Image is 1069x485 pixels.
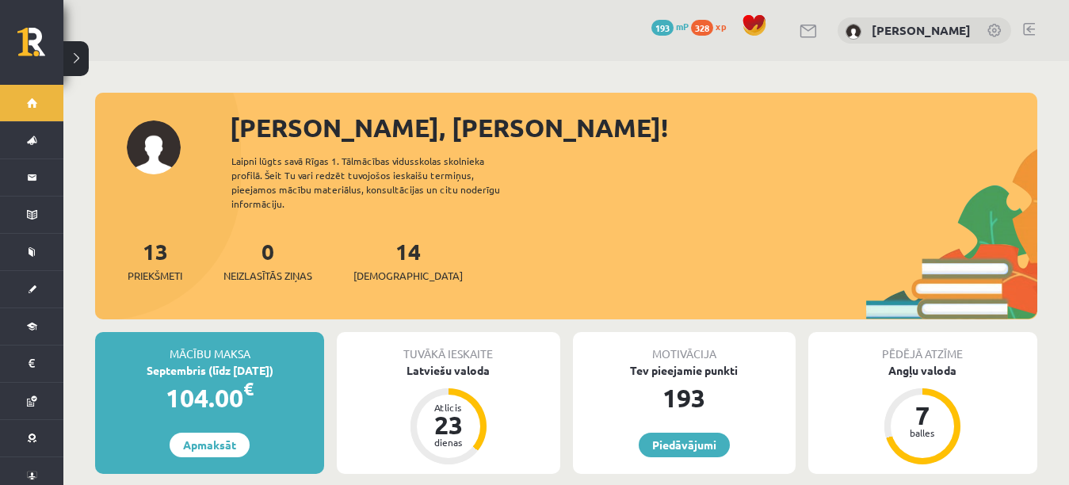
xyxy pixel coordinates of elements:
[573,362,796,379] div: Tev pieejamie punkti
[573,332,796,362] div: Motivācija
[425,437,472,447] div: dienas
[716,20,726,32] span: xp
[223,237,312,284] a: 0Neizlasītās ziņas
[691,20,734,32] a: 328 xp
[223,268,312,284] span: Neizlasītās ziņas
[846,24,861,40] img: Elizabete Priedoliņa
[676,20,689,32] span: mP
[243,377,254,400] span: €
[425,403,472,412] div: Atlicis
[808,332,1037,362] div: Pēdējā atzīme
[353,268,463,284] span: [DEMOGRAPHIC_DATA]
[95,332,324,362] div: Mācību maksa
[128,268,182,284] span: Priekšmeti
[95,362,324,379] div: Septembris (līdz [DATE])
[128,237,182,284] a: 13Priekšmeti
[425,412,472,437] div: 23
[337,362,559,467] a: Latviešu valoda Atlicis 23 dienas
[691,20,713,36] span: 328
[231,154,528,211] div: Laipni lūgts savā Rīgas 1. Tālmācības vidusskolas skolnieka profilā. Šeit Tu vari redzēt tuvojošo...
[17,28,63,67] a: Rīgas 1. Tālmācības vidusskola
[899,403,946,428] div: 7
[337,362,559,379] div: Latviešu valoda
[573,379,796,417] div: 193
[337,332,559,362] div: Tuvākā ieskaite
[872,22,971,38] a: [PERSON_NAME]
[651,20,689,32] a: 193 mP
[899,428,946,437] div: balles
[651,20,674,36] span: 193
[808,362,1037,379] div: Angļu valoda
[95,379,324,417] div: 104.00
[170,433,250,457] a: Apmaksāt
[230,109,1037,147] div: [PERSON_NAME], [PERSON_NAME]!
[353,237,463,284] a: 14[DEMOGRAPHIC_DATA]
[808,362,1037,467] a: Angļu valoda 7 balles
[639,433,730,457] a: Piedāvājumi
